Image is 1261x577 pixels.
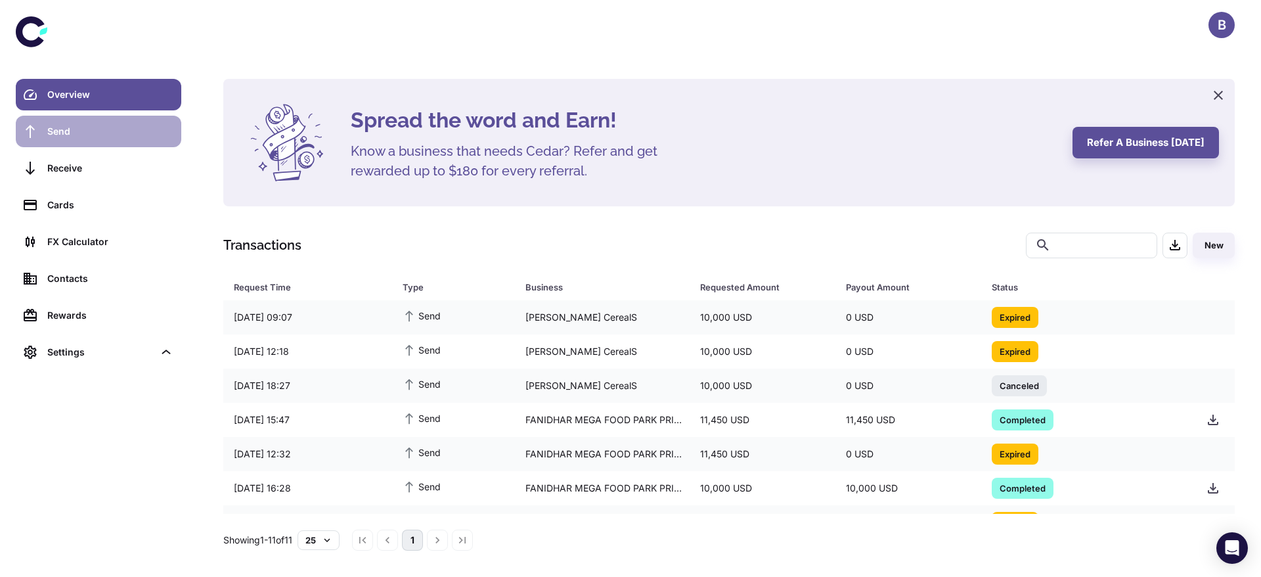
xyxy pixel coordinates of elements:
a: Contacts [16,263,181,294]
span: Send [403,513,441,528]
div: Requested Amount [700,278,813,296]
button: page 1 [402,530,423,551]
div: [DATE] 15:47 [223,407,392,432]
span: Expired [992,310,1038,323]
div: Payout Amount [846,278,959,296]
h5: Know a business that needs Cedar? Refer and get rewarded up to $180 for every referral. [351,141,679,181]
div: 10,000 USD [690,476,835,501]
div: 0 USD [835,442,981,467]
span: Type [403,278,509,296]
a: Overview [16,79,181,110]
span: Send [403,411,441,425]
div: FANIDHAR MEGA FOOD PARK PRIVATE LIMITED [515,407,690,432]
div: [PERSON_NAME] CerealS [515,339,690,364]
span: Requested Amount [700,278,830,296]
span: Completed [992,481,1053,494]
div: 0 USD [835,339,981,364]
div: 10,000 USD [690,339,835,364]
div: FANIDHAR MEGA FOOD PARK PRIVATE LIMITED [515,442,690,467]
div: 11,450 USD [690,407,835,432]
h4: Spread the word and Earn! [351,104,1057,136]
a: FX Calculator [16,226,181,258]
div: Contacts [47,271,173,286]
span: Canceled [992,379,1047,392]
button: Refer a business [DATE] [1073,127,1219,158]
span: Payout Amount [846,278,976,296]
a: Receive [16,152,181,184]
a: Rewards [16,300,181,331]
div: [DATE] 13:09 [223,510,392,535]
div: Overview [47,87,173,102]
div: [PERSON_NAME] CerealS [515,305,690,330]
div: Request Time [234,278,370,296]
div: 10,000 USD [835,476,981,501]
div: 0 USD [835,510,981,535]
p: Showing 1-11 of 11 [223,533,292,547]
span: Expired [992,344,1038,358]
div: 10,000 USD [690,305,835,330]
h1: Transactions [223,235,301,255]
div: FANIDHAR MEGA FOOD PARK PRIVATE LIMITED [515,476,690,501]
div: Type [403,278,492,296]
div: Settings [47,345,154,359]
span: Expired [992,447,1038,460]
div: Receive [47,161,173,175]
span: Send [403,308,441,323]
button: New [1193,233,1235,258]
a: Send [16,116,181,147]
div: 10,000 USD [690,510,835,535]
div: 0 USD [835,305,981,330]
span: Send [403,377,441,391]
div: 10,000 USD [690,373,835,398]
span: Request Time [234,278,387,296]
div: Rewards [47,308,173,323]
span: Send [403,445,441,459]
button: B [1208,12,1235,38]
div: 0 USD [835,373,981,398]
div: FX Calculator [47,235,173,249]
span: Send [403,479,441,494]
div: Cards [47,198,173,212]
div: [PERSON_NAME] CerealS [515,373,690,398]
span: Send [403,342,441,357]
div: [DATE] 16:28 [223,476,392,501]
span: Status [992,278,1180,296]
div: Send [47,124,173,139]
div: Open Intercom Messenger [1216,532,1248,564]
button: 25 [298,530,340,550]
div: FANIDHAR MEGA FOOD PARK PRIVATE LIMITED [515,510,690,535]
div: 11,450 USD [690,442,835,467]
div: Settings [16,336,181,368]
div: [DATE] 09:07 [223,305,392,330]
a: Cards [16,189,181,221]
div: [DATE] 12:18 [223,339,392,364]
div: [DATE] 18:27 [223,373,392,398]
span: Completed [992,413,1053,426]
div: Status [992,278,1163,296]
div: 11,450 USD [835,407,981,432]
div: [DATE] 12:32 [223,442,392,467]
nav: pagination navigation [350,530,475,551]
